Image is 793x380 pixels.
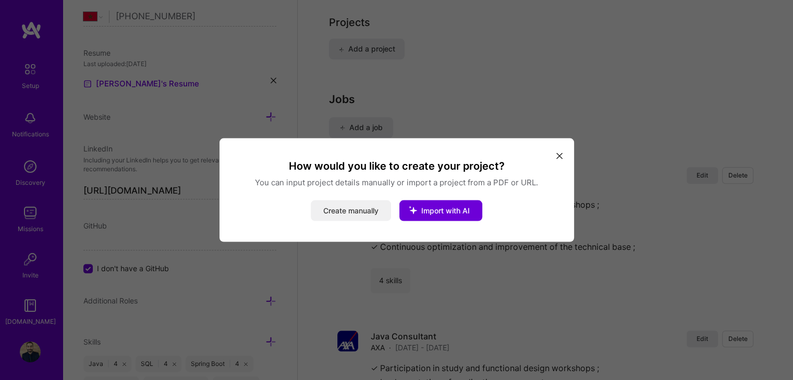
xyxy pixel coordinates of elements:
button: Create manually [311,200,391,221]
i: icon Close [556,153,563,159]
button: Import with AI [399,200,482,221]
p: You can input project details manually or import a project from a PDF or URL. [232,177,562,188]
i: icon StarsWhite [399,197,426,224]
h3: How would you like to create your project? [232,159,562,173]
div: modal [219,138,574,242]
span: Import with AI [421,206,470,215]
